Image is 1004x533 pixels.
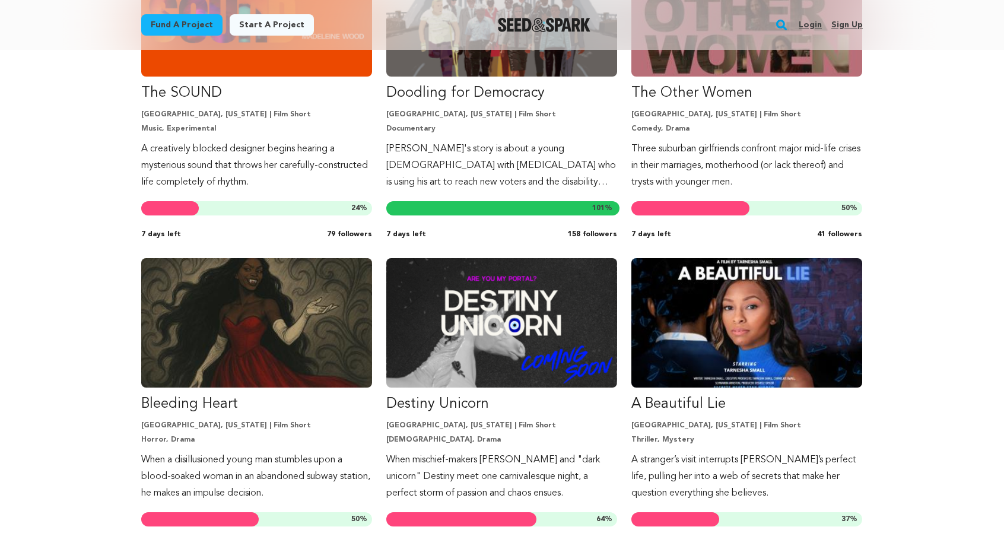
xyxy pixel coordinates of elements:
[230,14,314,36] a: Start a project
[386,84,617,103] p: Doodling for Democracy
[631,452,862,502] p: A stranger’s visit interrupts [PERSON_NAME]’s perfect life, pulling her into a web of secrets tha...
[141,435,372,445] p: Horror, Drama
[592,204,612,213] span: %
[386,421,617,430] p: [GEOGRAPHIC_DATA], [US_STATE] | Film Short
[631,141,862,191] p: Three suburban girlfriends confront major mid-life crises in their marriages, motherhood (or lack...
[631,84,862,103] p: The Other Women
[386,395,617,414] p: Destiny Unicorn
[386,124,617,134] p: Documentary
[386,452,617,502] p: When mischief-makers [PERSON_NAME] and "dark unicorn" Destiny meet one carnivalesque night, a per...
[141,84,372,103] p: The SOUND
[831,15,863,34] a: Sign up
[141,124,372,134] p: Music, Experimental
[141,141,372,191] p: A creatively blocked designer begins hearing a mysterious sound that throws her carefully-constru...
[799,15,822,34] a: Login
[141,14,223,36] a: Fund a project
[386,435,617,445] p: [DEMOGRAPHIC_DATA], Drama
[841,515,857,524] span: %
[351,516,360,523] span: 50
[498,18,591,32] img: Seed&Spark Logo Dark Mode
[631,258,862,502] a: Fund A Beautiful Lie
[351,205,360,212] span: 24
[386,258,617,502] a: Fund Destiny Unicorn
[386,110,617,119] p: [GEOGRAPHIC_DATA], [US_STATE] | Film Short
[841,204,857,213] span: %
[841,516,850,523] span: 37
[141,110,372,119] p: [GEOGRAPHIC_DATA], [US_STATE] | Film Short
[841,205,850,212] span: 50
[631,421,862,430] p: [GEOGRAPHIC_DATA], [US_STATE] | Film Short
[351,515,367,524] span: %
[631,230,671,239] span: 7 days left
[327,230,372,239] span: 79 followers
[386,141,617,191] p: [PERSON_NAME]'s story is about a young [DEMOGRAPHIC_DATA] with [MEDICAL_DATA] who is using his ar...
[631,395,862,414] p: A Beautiful Lie
[596,515,612,524] span: %
[592,205,605,212] span: 101
[386,230,426,239] span: 7 days left
[631,124,862,134] p: Comedy, Drama
[141,230,181,239] span: 7 days left
[631,435,862,445] p: Thriller, Mystery
[817,230,862,239] span: 41 followers
[568,230,617,239] span: 158 followers
[631,110,862,119] p: [GEOGRAPHIC_DATA], [US_STATE] | Film Short
[141,421,372,430] p: [GEOGRAPHIC_DATA], [US_STATE] | Film Short
[351,204,367,213] span: %
[141,452,372,502] p: When a disillusioned young man stumbles upon a blood-soaked woman in an abandoned subway station,...
[498,18,591,32] a: Seed&Spark Homepage
[141,395,372,414] p: Bleeding Heart
[141,258,372,502] a: Fund Bleeding Heart
[596,516,605,523] span: 64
